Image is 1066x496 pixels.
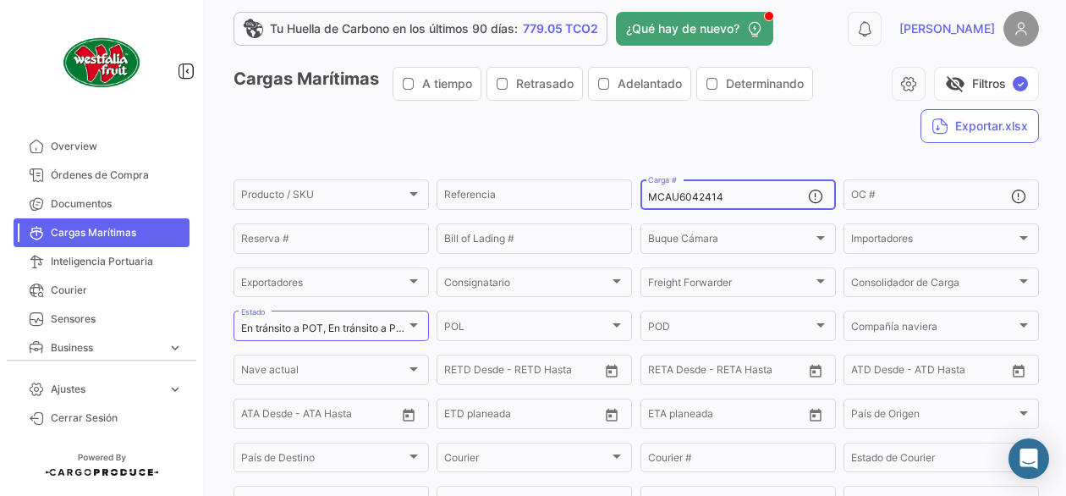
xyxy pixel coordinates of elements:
input: ATA Desde [241,411,293,422]
button: Retrasado [487,68,582,100]
input: Desde [444,366,475,378]
span: Importadores [851,235,1016,247]
button: Exportar.xlsx [920,109,1039,143]
span: Producto / SKU [241,191,406,203]
span: A tiempo [422,75,472,92]
a: Documentos [14,190,190,218]
img: client-50.png [59,20,144,105]
span: Documentos [51,196,183,212]
span: Courier [51,283,183,298]
input: ATD Hasta [916,366,990,378]
button: Open calendar [803,402,828,427]
span: visibility_off [945,74,965,94]
img: placeholder-user.png [1003,11,1039,47]
span: País de Origen [851,411,1016,422]
input: Desde [444,411,475,422]
button: Determinando [697,68,812,100]
button: Open calendar [1006,358,1031,383]
input: Desde [648,411,679,422]
span: ✓ [1013,76,1028,91]
input: Hasta [690,366,764,378]
a: Tu Huella de Carbono en los últimos 90 días:779.05 TCO2 [234,12,607,46]
span: Adelantado [618,75,682,92]
a: Courier [14,276,190,305]
input: ATA Hasta [305,411,378,422]
h3: Cargas Marítimas [234,67,818,101]
a: Inteligencia Portuaria [14,247,190,276]
a: Sensores [14,305,190,333]
button: Adelantado [589,68,690,100]
span: Sensores [51,311,183,327]
span: Business [51,340,161,355]
button: ¿Qué hay de nuevo? [616,12,773,46]
a: Overview [14,132,190,161]
button: Open calendar [803,358,828,383]
span: POD [648,322,813,334]
span: Cerrar Sesión [51,411,183,426]
input: Desde [648,366,679,378]
button: Open calendar [396,402,421,427]
div: Abrir Intercom Messenger [1008,438,1049,479]
span: En tránsito a POT, En tránsito a POD, Gate Out Full, Regresado vacío al depósito, Completado [241,322,679,334]
a: Cargas Marítimas [14,218,190,247]
input: ATD Desde [851,366,904,378]
span: País de Destino [241,455,406,466]
span: Determinando [726,75,804,92]
span: Overview [51,139,183,154]
span: expand_more [168,382,183,397]
span: expand_more [168,340,183,355]
span: Cargas Marítimas [51,225,183,240]
span: [PERSON_NAME] [899,20,995,37]
button: visibility_offFiltros✓ [934,67,1039,101]
button: Open calendar [599,358,624,383]
input: Hasta [690,411,764,422]
span: Exportadores [241,279,406,291]
input: Hasta [486,411,560,422]
span: Compañía naviera [851,322,1016,334]
input: Hasta [486,366,560,378]
a: Órdenes de Compra [14,161,190,190]
span: Buque Cámara [648,235,813,247]
span: Ajustes [51,382,161,397]
span: Retrasado [516,75,574,92]
span: ¿Qué hay de nuevo? [626,20,739,37]
span: Tu Huella de Carbono en los últimos 90 días: [270,20,518,37]
span: Courier [444,455,609,466]
span: Nave actual [241,366,406,378]
span: Consignatario [444,279,609,291]
span: Freight Forwarder [648,279,813,291]
span: POL [444,322,609,334]
span: Estado de Courier [851,455,1016,466]
span: 779.05 TCO2 [523,20,598,37]
button: Open calendar [599,402,624,427]
button: A tiempo [393,68,481,100]
span: Consolidador de Carga [851,279,1016,291]
span: Inteligencia Portuaria [51,254,183,269]
span: Órdenes de Compra [51,168,183,183]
